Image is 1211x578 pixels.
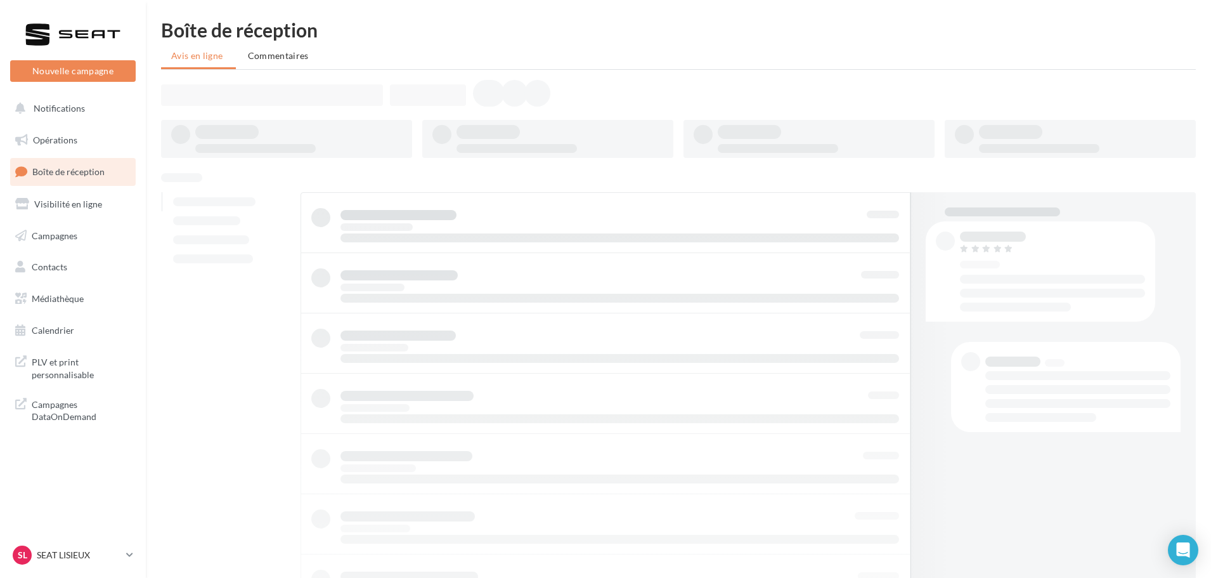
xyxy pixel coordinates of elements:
a: Visibilité en ligne [8,191,138,218]
a: SL SEAT LISIEUX [10,543,136,567]
span: Contacts [32,261,67,272]
span: Boîte de réception [32,166,105,177]
span: Campagnes [32,230,77,240]
a: Campagnes DataOnDemand [8,391,138,428]
span: Visibilité en ligne [34,199,102,209]
span: PLV et print personnalisable [32,353,131,381]
a: Médiathèque [8,286,138,312]
a: Contacts [8,254,138,280]
a: Calendrier [8,317,138,344]
span: Médiathèque [32,293,84,304]
button: Notifications [8,95,133,122]
span: Campagnes DataOnDemand [32,396,131,423]
a: Boîte de réception [8,158,138,185]
a: Campagnes [8,223,138,249]
button: Nouvelle campagne [10,60,136,82]
div: Boîte de réception [161,20,1196,39]
p: SEAT LISIEUX [37,549,121,562]
a: Opérations [8,127,138,154]
span: Opérations [33,135,77,145]
span: SL [18,549,27,562]
span: Commentaires [248,50,309,61]
a: PLV et print personnalisable [8,348,138,386]
span: Calendrier [32,325,74,336]
div: Open Intercom Messenger [1168,535,1198,565]
span: Notifications [34,103,85,114]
